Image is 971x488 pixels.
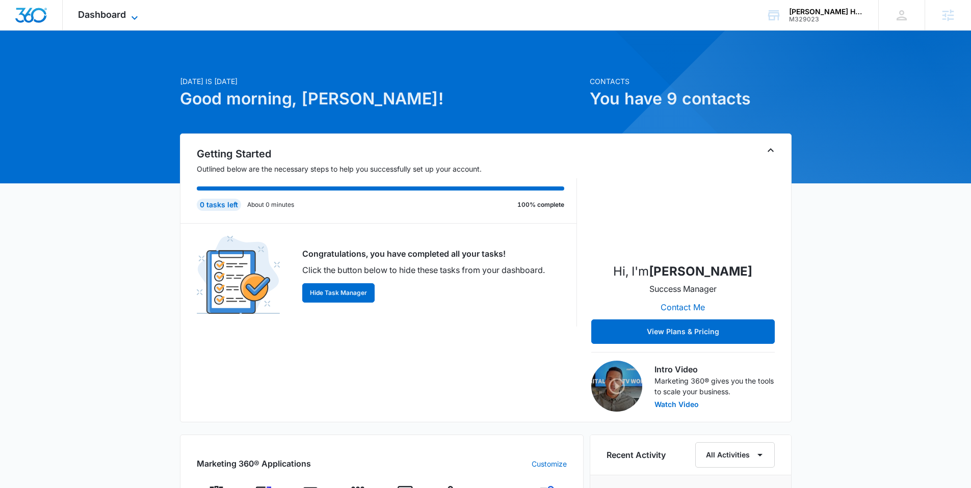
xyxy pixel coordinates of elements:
button: All Activities [695,442,775,468]
p: About 0 minutes [247,200,294,209]
p: 100% complete [517,200,564,209]
button: Contact Me [650,295,715,319]
p: Outlined below are the necessary steps to help you successfully set up your account. [197,164,577,174]
p: Marketing 360® gives you the tools to scale your business. [654,375,775,397]
button: Watch Video [654,401,699,408]
p: [DATE] is [DATE] [180,76,584,87]
div: account name [789,8,863,16]
h3: Intro Video [654,363,775,375]
div: 0 tasks left [197,199,241,211]
strong: [PERSON_NAME] [649,264,752,279]
img: Intro Video [591,361,642,412]
p: Success Manager [649,283,717,295]
div: account id [789,16,863,23]
p: Click the button below to hide these tasks from your dashboard. [302,264,545,276]
h1: You have 9 contacts [590,87,792,111]
button: View Plans & Pricing [591,319,775,344]
p: Contacts [590,76,792,87]
h6: Recent Activity [607,449,666,461]
a: Customize [532,458,567,469]
button: Hide Task Manager [302,283,375,303]
img: Danielle Billington [632,152,734,254]
span: Dashboard [78,9,126,20]
h2: Getting Started [197,146,577,161]
p: Hi, I'm [613,262,752,281]
h2: Marketing 360® Applications [197,457,311,470]
button: Toggle Collapse [765,144,777,156]
h1: Good morning, [PERSON_NAME]! [180,87,584,111]
p: Congratulations, you have completed all your tasks! [302,248,545,260]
